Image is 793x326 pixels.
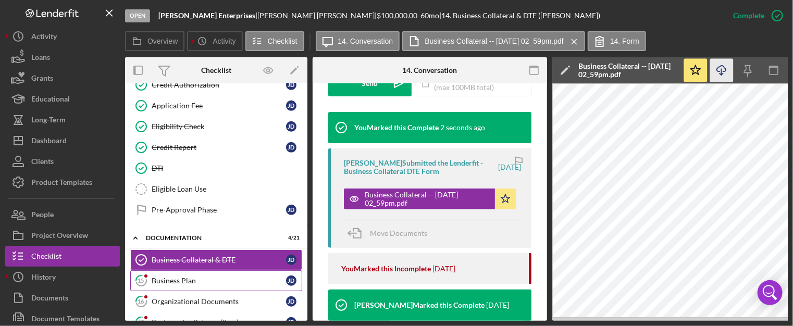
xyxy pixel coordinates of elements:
[201,66,231,74] div: Checklist
[213,37,236,45] label: Activity
[440,123,485,132] time: 2025-08-15 14:39
[138,277,144,284] tspan: 15
[5,225,120,246] button: Project Overview
[328,70,412,96] button: Send
[286,296,296,307] div: J D
[152,164,302,172] div: DTI
[130,137,302,158] a: Credit ReportJD
[5,151,120,172] button: Clients
[31,130,67,154] div: Dashboard
[152,143,286,152] div: Credit Report
[152,81,286,89] div: Credit Authorization
[5,68,120,89] button: Grants
[5,130,120,151] button: Dashboard
[578,62,677,79] div: Business Collateral -- [DATE] 02_59pm.pdf
[338,37,393,45] label: 14. Conversation
[31,225,88,248] div: Project Overview
[5,47,120,68] button: Loans
[152,185,302,193] div: Eligible Loan Use
[125,31,184,51] button: Overview
[130,158,302,179] a: DTI
[370,229,427,237] span: Move Documents
[147,37,178,45] label: Overview
[245,31,304,51] button: Checklist
[31,172,92,195] div: Product Templates
[130,249,302,270] a: Business Collateral & DTEJD
[130,179,302,199] a: Eligible Loan Use
[187,31,242,51] button: Activity
[281,235,300,241] div: 4 / 21
[138,298,145,305] tspan: 16
[723,5,788,26] button: Complete
[316,31,400,51] button: 14. Conversation
[130,95,302,116] a: Application FeeJD
[344,159,497,175] div: [PERSON_NAME] Submitted the Lenderfit - Business Collateral DTE Form
[365,191,490,207] div: Business Collateral -- [DATE] 02_59pm.pdf
[5,172,120,193] button: Product Templates
[31,267,56,290] div: History
[152,297,286,306] div: Organizational Documents
[286,101,296,111] div: J D
[130,270,302,291] a: 15Business PlanJD
[733,5,764,26] div: Complete
[439,11,600,20] div: | 14. Business Collateral & DTE ([PERSON_NAME])
[432,265,455,273] time: 2025-08-12 18:21
[286,80,296,90] div: J D
[268,37,298,45] label: Checklist
[31,109,66,133] div: Long-Term
[5,109,120,130] button: Long-Term
[146,235,274,241] div: Documentation
[5,287,120,308] button: Documents
[130,116,302,137] a: Eligibility CheckJD
[125,9,150,22] div: Open
[31,151,54,174] div: Clients
[5,89,120,109] button: Educational
[362,70,378,96] div: Send
[31,287,68,311] div: Documents
[286,275,296,286] div: J D
[158,11,255,20] b: [PERSON_NAME] Enterprises
[130,74,302,95] a: Credit AuthorizationJD
[588,31,646,51] button: 14. Form
[377,11,420,20] div: $100,000.00
[403,66,457,74] div: 14. Conversation
[354,301,485,309] div: [PERSON_NAME] Marked this Complete
[31,89,70,112] div: Educational
[31,246,61,269] div: Checklist
[5,26,120,47] button: Activity
[344,220,438,246] button: Move Documents
[286,205,296,215] div: J D
[341,265,431,273] div: You Marked this Incomplete
[152,122,286,131] div: Eligibility Check
[344,189,516,209] button: Business Collateral -- [DATE] 02_59pm.pdf
[5,204,120,225] button: People
[152,102,286,110] div: Application Fee
[286,255,296,265] div: J D
[257,11,377,20] div: [PERSON_NAME] [PERSON_NAME] |
[130,291,302,312] a: 16Organizational DocumentsJD
[402,31,585,51] button: Business Collateral -- [DATE] 02_59pm.pdf
[31,204,54,228] div: People
[354,123,439,132] div: You Marked this Complete
[152,277,286,285] div: Business Plan
[5,246,120,267] button: Checklist
[152,256,286,264] div: Business Collateral & DTE
[425,37,564,45] label: Business Collateral -- [DATE] 02_59pm.pdf
[498,163,521,171] time: 2025-08-12 18:59
[158,11,257,20] div: |
[152,206,286,214] div: Pre-Approval Phase
[130,199,302,220] a: Pre-Approval PhaseJD
[5,267,120,287] button: History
